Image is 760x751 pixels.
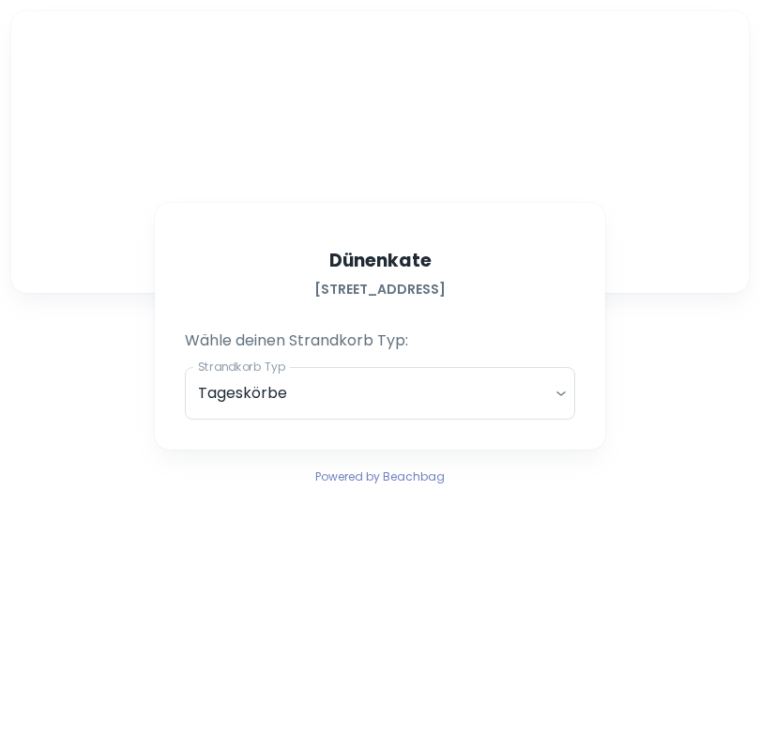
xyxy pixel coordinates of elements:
[329,248,432,275] h5: Dünenkate
[198,359,285,375] label: Strandkorb Typ
[315,468,445,484] span: Powered by Beachbag
[185,330,575,352] p: Wähle deinen Strandkorb Typ:
[314,279,446,299] h6: [STREET_ADDRESS]
[185,367,575,420] div: Tageskörbe
[315,465,445,487] a: Powered by Beachbag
